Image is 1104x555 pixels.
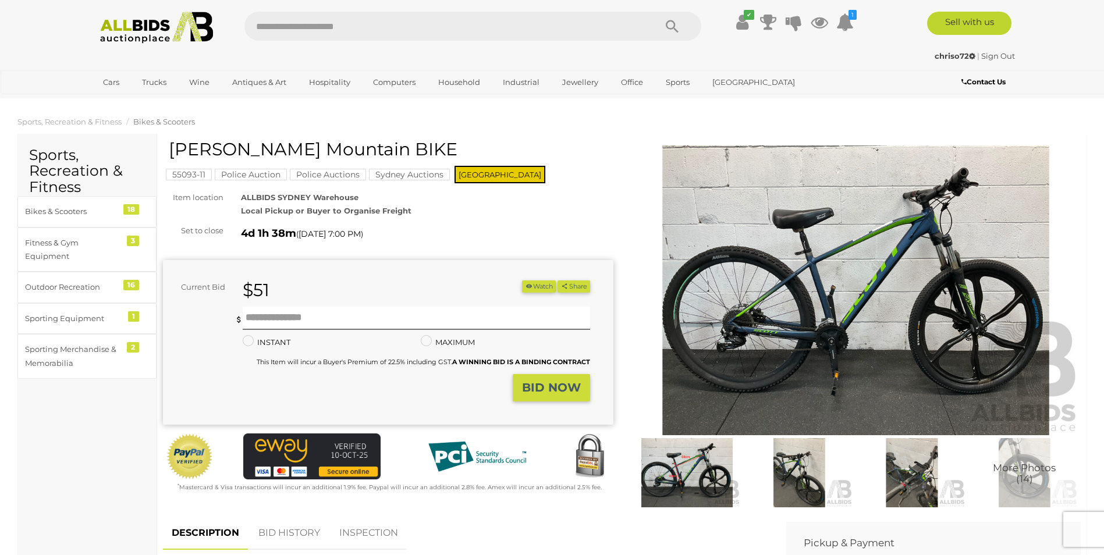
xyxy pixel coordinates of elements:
[25,236,121,264] div: Fitness & Gym Equipment
[961,76,1009,88] a: Contact Us
[182,73,217,92] a: Wine
[566,433,613,480] img: Secured by Rapid SSL
[369,170,450,179] a: Sydney Auctions
[369,169,450,180] mark: Sydney Auctions
[858,438,965,507] img: SCOTT Mountain BIKE
[331,516,407,550] a: INSPECTION
[95,73,127,92] a: Cars
[804,538,1046,549] h2: Pickup & Payment
[643,12,701,41] button: Search
[836,12,854,33] a: 1
[154,191,232,204] div: Item location
[746,438,853,507] img: SCOTT Mountain BIKE
[631,145,1081,436] img: SCOTT Mountain BIKE
[522,280,556,293] button: Watch
[961,77,1006,86] b: Contact Us
[455,166,545,183] span: [GEOGRAPHIC_DATA]
[558,280,590,293] button: Share
[495,73,547,92] a: Industrial
[29,147,145,195] h2: Sports, Recreation & Fitness
[133,117,195,126] a: Bikes & Scooters
[94,12,220,44] img: Allbids.com.au
[365,73,423,92] a: Computers
[17,303,157,334] a: Sporting Equipment 1
[419,433,535,480] img: PCI DSS compliant
[215,170,287,179] a: Police Auction
[17,196,157,227] a: Bikes & Scooters 18
[421,336,475,349] label: MAXIMUM
[849,10,857,20] i: 1
[734,12,751,33] a: ✔
[225,73,294,92] a: Antiques & Art
[127,342,139,353] div: 2
[250,516,329,550] a: BID HISTORY
[17,227,157,272] a: Fitness & Gym Equipment 3
[555,73,606,92] a: Jewellery
[243,336,290,349] label: INSTANT
[971,438,1078,507] img: SCOTT Mountain BIKE
[296,229,363,239] span: ( )
[522,280,556,293] li: Watch this item
[25,280,121,294] div: Outdoor Recreation
[971,438,1078,507] a: More Photos(14)
[128,311,139,322] div: 1
[241,227,296,240] strong: 4d 1h 38m
[513,374,590,401] button: BID NOW
[977,51,979,61] span: |
[613,73,651,92] a: Office
[123,280,139,290] div: 16
[257,358,590,366] small: This Item will incur a Buyer's Premium of 22.5% including GST.
[241,206,411,215] strong: Local Pickup or Buyer to Organise Freight
[154,224,232,237] div: Set to close
[290,169,366,180] mark: Police Auctions
[178,483,602,491] small: Mastercard & Visa transactions will incur an additional 1.9% fee. Paypal will incur an additional...
[522,380,581,394] strong: BID NOW
[127,236,139,246] div: 3
[215,169,287,180] mark: Police Auction
[166,169,212,180] mark: 55093-11
[431,73,488,92] a: Household
[166,170,212,179] a: 55093-11
[25,312,121,325] div: Sporting Equipment
[243,433,381,479] img: eWAY Payment Gateway
[935,51,977,61] a: chriso72
[163,280,234,294] div: Current Bid
[981,51,1015,61] a: Sign Out
[169,140,610,159] h1: [PERSON_NAME] Mountain BIKE
[163,516,248,550] a: DESCRIPTION
[134,73,174,92] a: Trucks
[658,73,697,92] a: Sports
[166,433,214,480] img: Official PayPal Seal
[301,73,358,92] a: Hospitality
[993,463,1056,485] span: More Photos (14)
[299,229,361,239] span: [DATE] 7:00 PM
[452,358,590,366] b: A WINNING BID IS A BINDING CONTRACT
[17,117,122,126] a: Sports, Recreation & Fitness
[123,204,139,215] div: 18
[935,51,975,61] strong: chriso72
[17,334,157,379] a: Sporting Merchandise & Memorabilia 2
[25,343,121,370] div: Sporting Merchandise & Memorabilia
[290,170,366,179] a: Police Auctions
[634,438,740,507] img: SCOTT Mountain BIKE
[25,205,121,218] div: Bikes & Scooters
[927,12,1011,35] a: Sell with us
[17,272,157,303] a: Outdoor Recreation 16
[243,279,269,301] strong: $51
[241,193,358,202] strong: ALLBIDS SYDNEY Warehouse
[744,10,754,20] i: ✔
[705,73,803,92] a: [GEOGRAPHIC_DATA]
